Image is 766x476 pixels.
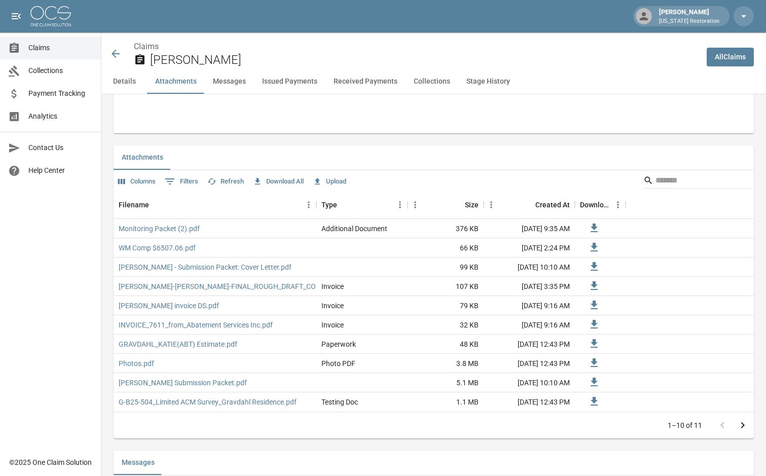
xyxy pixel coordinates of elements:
span: Help Center [28,165,93,176]
button: Messages [205,69,254,94]
button: Attachments [147,69,205,94]
span: Payment Tracking [28,88,93,99]
div: Type [316,191,408,219]
button: Collections [406,69,458,94]
a: [PERSON_NAME] Submission Packet.pdf [119,378,247,388]
div: [DATE] 9:35 AM [484,219,575,238]
div: [DATE] 2:24 PM [484,238,575,258]
div: [DATE] 3:35 PM [484,277,575,296]
div: Invoice [321,301,344,311]
a: INVOICE_7611_from_Abatement Services Inc.pdf [119,320,273,330]
a: [PERSON_NAME] - Submission Packet: Cover Letter.pdf [119,262,291,272]
div: related-list tabs [114,451,754,475]
button: Download All [250,174,306,190]
div: 66 KB [408,238,484,258]
div: anchor tabs [101,69,766,94]
div: 32 KB [408,315,484,335]
div: Search [643,172,752,191]
button: Received Payments [325,69,406,94]
div: Filename [114,191,316,219]
div: Download [580,191,610,219]
div: Created At [535,191,570,219]
div: Additional Document [321,224,387,234]
p: [US_STATE] Restoration [659,17,719,26]
div: Photo PDF [321,358,355,369]
button: Details [101,69,147,94]
a: AllClaims [707,48,754,66]
div: Size [465,191,479,219]
div: © 2025 One Claim Solution [9,457,92,467]
a: GRAVDAHL_KATIE(ABT) Estimate.pdf [119,339,237,349]
div: Filename [119,191,149,219]
a: WM Comp $6507.06.pdf [119,243,196,253]
button: open drawer [6,6,26,26]
div: [DATE] 12:43 PM [484,335,575,354]
div: 79 KB [408,296,484,315]
div: [DATE] 9:16 AM [484,315,575,335]
div: [DATE] 12:43 PM [484,354,575,373]
h2: [PERSON_NAME] [150,53,699,67]
div: Download [575,191,626,219]
div: Created At [484,191,575,219]
div: 376 KB [408,219,484,238]
img: ocs-logo-white-transparent.png [30,6,71,26]
button: Stage History [458,69,518,94]
a: Photos.pdf [119,358,154,369]
div: 107 KB [408,277,484,296]
button: Menu [301,197,316,212]
button: Upload [310,174,349,190]
a: [PERSON_NAME]-[PERSON_NAME]-FINAL_ROUGH_DRAFT_CON.pdf [119,281,334,291]
button: Messages [114,451,163,475]
a: [PERSON_NAME] invoice DS.pdf [119,301,219,311]
div: Testing Doc [321,397,358,407]
div: Paperwork [321,339,356,349]
div: Type [321,191,337,219]
div: Size [408,191,484,219]
span: Claims [28,43,93,53]
button: Menu [408,197,423,212]
div: [DATE] 10:10 AM [484,373,575,392]
nav: breadcrumb [134,41,699,53]
button: Menu [610,197,626,212]
button: Menu [392,197,408,212]
button: Issued Payments [254,69,325,94]
a: Monitoring Packet (2).pdf [119,224,200,234]
div: [DATE] 9:16 AM [484,296,575,315]
span: Collections [28,65,93,76]
div: related-list tabs [114,145,754,170]
div: Invoice [321,320,344,330]
div: 5.1 MB [408,373,484,392]
button: Select columns [116,174,158,190]
button: Refresh [205,174,246,190]
button: Attachments [114,145,171,170]
div: Invoice [321,281,344,291]
button: Menu [484,197,499,212]
div: 1.1 MB [408,392,484,412]
span: Contact Us [28,142,93,153]
div: [PERSON_NAME] [655,7,723,25]
div: 99 KB [408,258,484,277]
p: 1–10 of 11 [668,420,702,430]
button: Go to next page [733,415,753,435]
div: [DATE] 12:43 PM [484,392,575,412]
div: 3.8 MB [408,354,484,373]
div: 48 KB [408,335,484,354]
a: Claims [134,42,159,51]
button: Show filters [162,173,201,190]
a: G-B25-504_Limited ACM Survey_Gravdahl Residence.pdf [119,397,297,407]
div: [DATE] 10:10 AM [484,258,575,277]
span: Analytics [28,111,93,122]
